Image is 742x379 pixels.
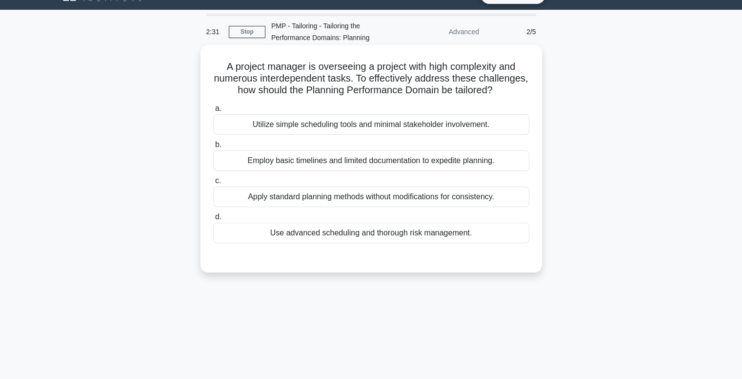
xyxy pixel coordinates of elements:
span: b. [215,140,221,148]
h5: A project manager is overseeing a project with high complexity and numerous interdependent tasks.... [212,61,530,97]
div: Employ basic timelines and limited documentation to expedite planning. [213,150,529,171]
div: Use advanced scheduling and thorough risk management. [213,223,529,243]
div: PMP - Tailoring - Tailoring the Performance Domains: Planning [265,16,400,47]
div: Utilize simple scheduling tools and minimal stakeholder involvement. [213,114,529,135]
div: 2/5 [485,22,542,42]
span: d. [215,212,221,221]
span: a. [215,104,221,112]
div: Apply standard planning methods without modifications for consistency. [213,187,529,207]
div: Advanced [400,22,485,42]
div: 2:31 [201,22,229,42]
span: c. [215,176,221,185]
a: Stop [229,26,265,38]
